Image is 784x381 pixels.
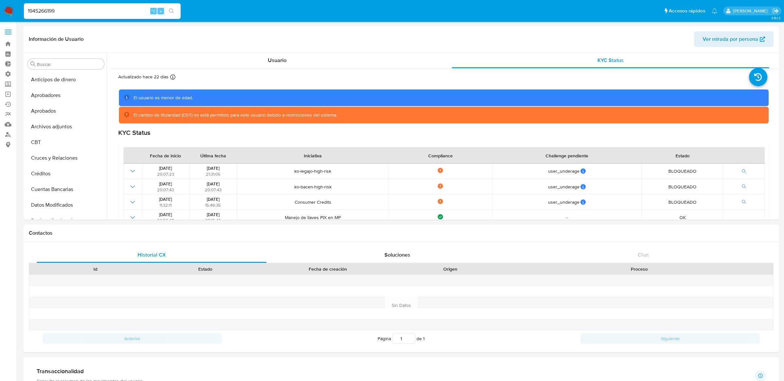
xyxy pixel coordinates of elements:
button: Buscar [30,61,36,67]
span: Soluciones [384,251,410,259]
button: Cuentas Bancarias [25,182,107,197]
span: s [160,8,162,14]
button: Anticipos de dinero [25,72,107,87]
span: Accesos rápidos [669,8,705,14]
div: Origen [400,266,500,272]
span: ⌥ [151,8,156,14]
button: Archivos adjuntos [25,119,107,135]
span: KYC Status [597,56,624,64]
span: Página de [378,333,425,344]
span: Historial CX [138,251,166,259]
div: Id [45,266,146,272]
button: Aprobados [25,103,107,119]
input: Buscar [37,61,102,67]
button: Datos Modificados [25,197,107,213]
div: Estado [155,266,255,272]
button: Aprobadores [25,87,107,103]
button: Créditos [25,166,107,182]
span: Chat [638,251,649,259]
h1: Información de Usuario [29,36,84,42]
h1: Contactos [29,230,774,236]
input: Buscar usuario o caso... [24,7,181,15]
button: Ver mirada por persona [694,31,774,47]
p: eric.malcangi@mercadolibre.com [733,8,770,14]
span: Usuario [268,56,286,64]
a: Notificaciones [712,8,717,14]
button: Siguiente [580,333,760,344]
span: Ver mirada por persona [703,31,758,47]
span: 1 [423,335,425,342]
div: Proceso [510,266,769,272]
button: CBT [25,135,107,150]
div: Fecha de creación [265,266,391,272]
button: Cruces y Relaciones [25,150,107,166]
button: Devices Geolocation [25,213,107,229]
a: Salir [772,8,779,14]
p: Actualizado hace 22 días [118,74,169,80]
button: Anterior [42,333,222,344]
button: search-icon [165,7,178,16]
